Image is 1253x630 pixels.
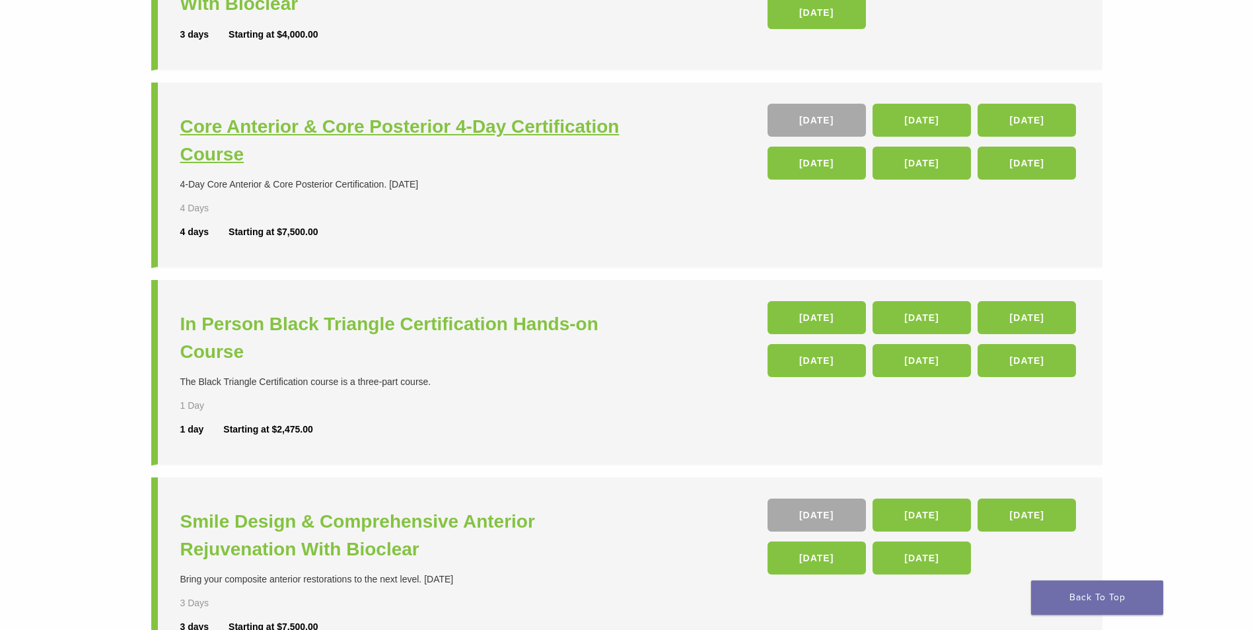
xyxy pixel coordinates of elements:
a: [DATE] [978,147,1076,180]
div: , , , , , [768,104,1080,186]
a: [DATE] [768,147,866,180]
a: [DATE] [768,499,866,532]
a: [DATE] [978,499,1076,532]
div: , , , , , [768,301,1080,384]
div: 4-Day Core Anterior & Core Posterior Certification. [DATE] [180,178,630,192]
a: [DATE] [873,499,971,532]
div: 4 Days [180,201,248,215]
div: 3 Days [180,596,248,610]
div: Bring your composite anterior restorations to the next level. [DATE] [180,573,630,586]
a: [DATE] [873,104,971,137]
a: Back To Top [1031,580,1163,615]
a: [DATE] [768,104,866,137]
a: [DATE] [873,147,971,180]
a: [DATE] [873,344,971,377]
a: [DATE] [768,542,866,575]
a: Core Anterior & Core Posterior 4-Day Certification Course [180,113,630,168]
div: 4 days [180,225,229,239]
div: 1 day [180,423,224,437]
div: , , , , [768,499,1080,581]
a: [DATE] [978,104,1076,137]
div: Starting at $7,500.00 [229,225,318,239]
a: Smile Design & Comprehensive Anterior Rejuvenation With Bioclear [180,508,630,563]
div: Starting at $4,000.00 [229,28,318,42]
div: Starting at $2,475.00 [223,423,312,437]
div: 1 Day [180,399,248,413]
div: 3 days [180,28,229,42]
a: [DATE] [768,344,866,377]
a: [DATE] [768,301,866,334]
a: [DATE] [978,301,1076,334]
a: [DATE] [873,542,971,575]
a: In Person Black Triangle Certification Hands-on Course [180,310,630,366]
div: The Black Triangle Certification course is a three-part course. [180,375,630,389]
a: [DATE] [873,301,971,334]
a: [DATE] [978,344,1076,377]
